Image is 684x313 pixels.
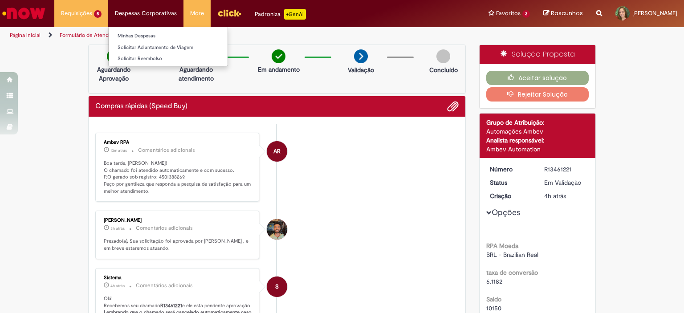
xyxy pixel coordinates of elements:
span: 13m atrás [110,148,127,153]
span: Favoritos [496,9,521,18]
p: Aguardando atendimento [175,65,218,83]
small: Comentários adicionais [136,224,193,232]
img: click_logo_yellow_360x200.png [217,6,241,20]
span: S [275,276,279,297]
ul: Trilhas de página [7,27,449,44]
p: Boa tarde, [PERSON_NAME]! O chamado foi atendido automaticamente e com sucesso. P.O gerado sob re... [104,160,252,195]
span: Requisições [61,9,92,18]
time: 29/08/2025 13:28:23 [110,148,127,153]
div: Sistema [104,275,252,280]
div: Em Validação [544,178,586,187]
div: System [267,276,287,297]
span: 3h atrás [110,226,125,231]
div: Automações Ambev [486,127,589,136]
span: Rascunhos [551,9,583,17]
a: Rascunhos [543,9,583,18]
div: Ambev RPA [267,141,287,162]
span: More [190,9,204,18]
p: Aguardando Aprovação [92,65,135,83]
div: R13461221 [544,165,586,174]
button: Aceitar solução [486,71,589,85]
span: 4h atrás [110,283,125,289]
img: check-circle-green.png [272,49,285,63]
span: 3 [522,10,530,18]
img: img-circle-grey.png [436,49,450,63]
ul: Despesas Corporativas [108,27,228,66]
p: Validação [348,65,374,74]
div: Padroniza [255,9,306,20]
a: Página inicial [10,32,41,39]
small: Comentários adicionais [138,146,195,154]
b: taxa de conversão [486,268,538,276]
dt: Número [483,165,538,174]
div: Analista responsável: [486,136,589,145]
button: Adicionar anexos [447,101,459,112]
p: Prezado(a), Sua solicitação foi aprovada por [PERSON_NAME] , e em breve estaremos atuando. [104,238,252,252]
p: Em andamento [258,65,300,74]
b: Saldo [486,295,501,303]
time: 29/08/2025 10:11:28 [110,226,125,231]
div: 29/08/2025 09:52:10 [544,191,586,200]
a: Solicitar Adiantamento de Viagem [109,43,228,53]
img: check-circle-green.png [107,49,121,63]
span: 10150 [486,304,501,312]
small: Comentários adicionais [136,282,193,289]
p: Concluído [429,65,458,74]
time: 29/08/2025 09:52:21 [110,283,125,289]
dt: Status [483,178,538,187]
b: RPA Moeda [486,242,518,250]
a: Minhas Despesas [109,31,228,41]
span: Despesas Corporativas [115,9,177,18]
span: AR [273,141,281,162]
img: ServiceNow [1,4,47,22]
div: Daniel Galati Sabio [267,219,287,240]
b: R13461221 [160,302,182,309]
button: Rejeitar Solução [486,87,589,102]
dt: Criação [483,191,538,200]
div: Grupo de Atribuição: [486,118,589,127]
p: +GenAi [284,9,306,20]
div: [PERSON_NAME] [104,218,252,223]
span: 5 [94,10,102,18]
span: 4h atrás [544,192,566,200]
a: Solicitar Reembolso [109,54,228,64]
img: arrow-next.png [354,49,368,63]
div: Ambev Automation [486,145,589,154]
span: 6.1182 [486,277,502,285]
a: Formulário de Atendimento [60,32,126,39]
span: BRL - Brazilian Real [486,251,538,259]
div: Solução Proposta [480,45,596,64]
div: Ambev RPA [104,140,252,145]
time: 29/08/2025 09:52:10 [544,192,566,200]
span: [PERSON_NAME] [632,9,677,17]
h2: Compras rápidas (Speed Buy) Histórico de tíquete [95,102,187,110]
